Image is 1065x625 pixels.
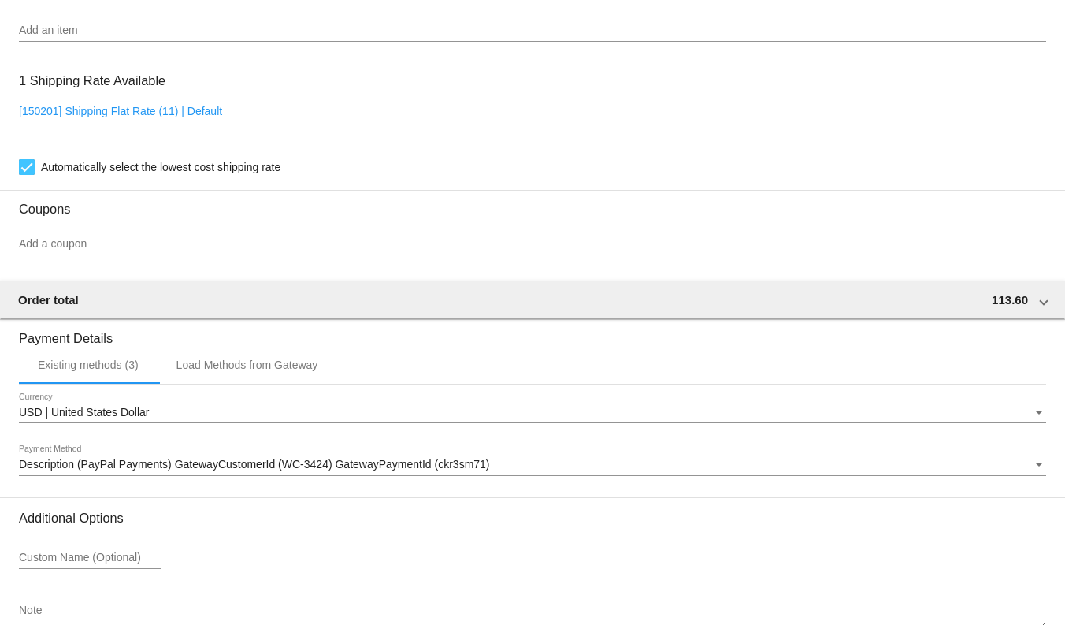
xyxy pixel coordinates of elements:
[19,64,165,98] h3: 1 Shipping Rate Available
[19,238,1046,251] input: Add a coupon
[18,293,79,307] span: Order total
[19,407,1046,419] mat-select: Currency
[19,190,1046,217] h3: Coupons
[19,24,1046,37] input: Add an item
[19,458,490,471] span: Description (PayPal Payments) GatewayCustomerId (WC-3424) GatewayPaymentId (ckr3sm71)
[992,293,1028,307] span: 113.60
[19,406,149,419] span: USD | United States Dollar
[19,552,161,564] input: Custom Name (Optional)
[19,459,1046,471] mat-select: Payment Method
[19,511,1046,526] h3: Additional Options
[19,105,222,117] a: [150201] Shipping Flat Rate (11) | Default
[19,319,1046,346] h3: Payment Details
[38,359,139,371] div: Existing methods (3)
[176,359,318,371] div: Load Methods from Gateway
[41,158,280,177] span: Automatically select the lowest cost shipping rate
